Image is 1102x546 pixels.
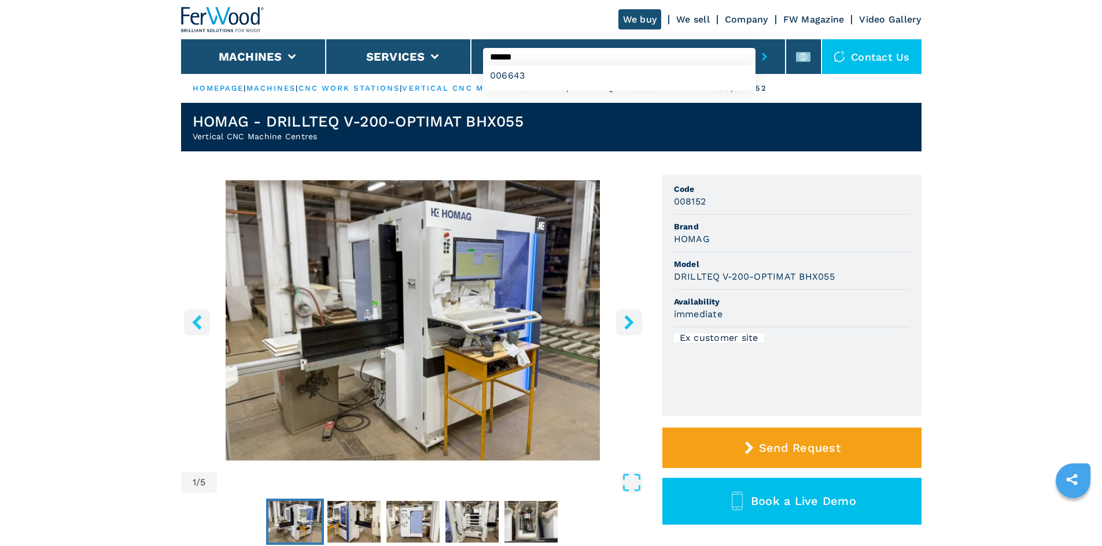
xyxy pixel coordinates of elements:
h3: immediate [674,307,723,321]
div: Go to Slide 1 [181,180,645,460]
button: Go to Slide 5 [502,499,560,545]
span: Brand [674,221,910,232]
div: Contact us [822,39,922,74]
div: Ex customer site [674,333,764,343]
a: sharethis [1057,465,1086,494]
img: 9d766c677688ddec23789c60c6602b4d [327,501,381,543]
a: We buy [618,9,662,29]
a: vertical cnc machine centres [402,84,566,92]
a: HOMEPAGE [193,84,244,92]
h2: Vertical CNC Machine Centres [193,131,524,142]
span: | [244,84,246,92]
a: We sell [676,14,710,25]
h3: DRILLTEQ V-200-OPTIMAT BHX055 [674,270,835,283]
img: Contact us [834,51,845,62]
span: Model [674,258,910,270]
h3: 008152 [674,195,706,208]
span: Book a Live Demo [751,494,856,508]
img: ca5ced165a090e437b8a42a21edc2b8e [386,501,440,543]
a: Company [725,14,768,25]
span: | [296,84,298,92]
a: Video Gallery [859,14,921,25]
span: Availability [674,296,910,307]
button: Services [366,50,425,64]
h1: HOMAG - DRILLTEQ V-200-OPTIMAT BHX055 [193,112,524,131]
button: Machines [219,50,282,64]
span: 1 [193,478,196,487]
button: Go to Slide 2 [325,499,383,545]
a: FW Magazine [783,14,845,25]
button: Book a Live Demo [662,478,922,525]
span: | [400,84,402,92]
button: Go to Slide 3 [384,499,442,545]
nav: Thumbnail Navigation [181,499,645,545]
iframe: Chat [1053,494,1093,537]
span: 5 [200,478,205,487]
img: cb86916fb5694a8db29998c3b17d7143 [445,501,499,543]
img: Ferwood [181,7,264,32]
span: Send Request [759,441,841,455]
span: / [196,478,200,487]
button: Go to Slide 4 [443,499,501,545]
button: Send Request [662,428,922,468]
button: left-button [184,309,210,335]
div: 006643 [483,65,755,86]
button: Go to Slide 1 [266,499,324,545]
a: machines [246,84,296,92]
button: submit-button [755,43,773,70]
button: Open Fullscreen [220,472,642,493]
span: Code [674,183,910,195]
img: 3955ccb7323ccb5ce09df1fce5b9884c [504,501,558,543]
img: c4d5a528aabcef2938cbd23bc6718b6c [268,501,322,543]
button: right-button [616,309,642,335]
img: Vertical CNC Machine Centres HOMAG DRILLTEQ V-200-OPTIMAT BHX055 [181,180,645,460]
a: cnc work stations [298,84,400,92]
h3: HOMAG [674,232,710,246]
